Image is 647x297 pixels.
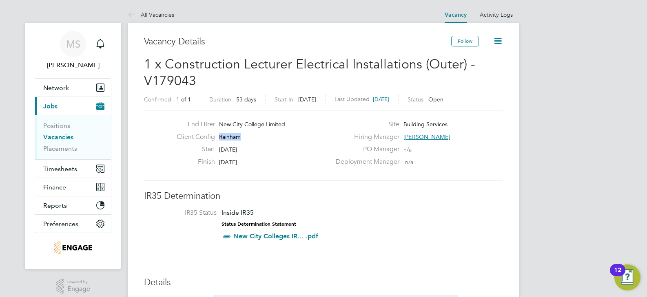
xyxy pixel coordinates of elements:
[614,264,640,290] button: Open Resource Center, 12 new notifications
[35,115,111,159] div: Jobs
[170,145,215,154] label: Start
[43,202,67,209] span: Reports
[35,97,111,115] button: Jobs
[222,221,296,227] strong: Status Determination Statement
[43,145,77,152] a: Placements
[219,158,237,166] span: [DATE]
[35,160,111,178] button: Timesheets
[43,102,58,110] span: Jobs
[219,146,237,153] span: [DATE]
[25,23,121,269] nav: Main navigation
[35,60,111,70] span: Monty Symons
[43,183,66,191] span: Finance
[403,133,450,141] span: [PERSON_NAME]
[236,96,256,103] span: 53 days
[35,215,111,233] button: Preferences
[35,241,111,254] a: Go to home page
[373,96,389,103] span: [DATE]
[66,39,80,49] span: MS
[331,145,399,154] label: PO Manager
[275,96,293,103] label: Start In
[54,241,92,254] img: jambo-logo-retina.png
[43,122,70,130] a: Positions
[405,158,413,166] span: n/a
[403,121,448,128] span: Building Services
[152,209,217,217] label: IR35 Status
[480,11,513,18] a: Activity Logs
[144,277,503,288] h3: Details
[170,158,215,166] label: Finish
[209,96,231,103] label: Duration
[219,121,285,128] span: New City College Limited
[219,133,241,141] span: Rainham
[67,286,90,293] span: Engage
[56,279,91,294] a: Powered byEngage
[298,96,316,103] span: [DATE]
[428,96,443,103] span: Open
[176,96,191,103] span: 1 of 1
[43,133,73,141] a: Vacancies
[144,190,503,202] h3: IR35 Determination
[35,178,111,196] button: Finance
[408,96,423,103] label: Status
[43,165,77,173] span: Timesheets
[451,36,479,46] button: Follow
[170,133,215,141] label: Client Config
[335,95,370,103] label: Last Updated
[128,11,174,18] a: All Vacancies
[445,11,467,18] a: Vacancy
[43,220,78,228] span: Preferences
[170,120,215,129] label: End Hirer
[233,232,318,240] a: New City Colleges IR... .pdf
[222,209,254,216] span: Inside IR35
[403,146,412,153] span: n/a
[144,56,475,89] span: 1 x Construction Lecturer Electrical Installations (Outer) - V179043
[144,96,171,103] label: Confirmed
[614,270,621,281] div: 12
[331,120,399,129] label: Site
[331,158,399,166] label: Deployment Manager
[35,79,111,97] button: Network
[43,84,69,92] span: Network
[331,133,399,141] label: Hiring Manager
[35,196,111,214] button: Reports
[67,279,90,286] span: Powered by
[35,31,111,70] a: MS[PERSON_NAME]
[144,36,451,48] h3: Vacancy Details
